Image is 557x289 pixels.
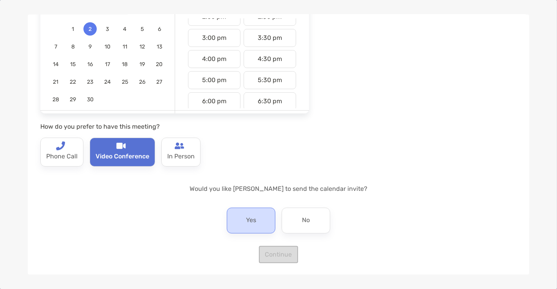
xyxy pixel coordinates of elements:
[153,43,166,50] span: 13
[40,122,309,131] p: How do you prefer to have this meeting?
[49,79,62,85] span: 21
[66,79,80,85] span: 22
[40,184,517,194] p: Would you like [PERSON_NAME] to send the calendar invite?
[302,214,310,227] p: No
[83,61,97,68] span: 16
[136,79,149,85] span: 26
[101,61,114,68] span: 17
[153,26,166,32] span: 6
[136,61,149,68] span: 19
[244,71,296,89] div: 5:30 pm
[153,61,166,68] span: 20
[49,43,62,50] span: 7
[96,151,149,163] p: Video Conference
[49,96,62,103] span: 28
[188,92,241,110] div: 6:00 pm
[56,141,65,151] img: type-call
[66,43,80,50] span: 8
[136,43,149,50] span: 12
[175,141,184,151] img: type-call
[101,79,114,85] span: 24
[66,96,80,103] span: 29
[66,26,80,32] span: 1
[153,79,166,85] span: 27
[118,61,132,68] span: 18
[136,26,149,32] span: 5
[101,26,114,32] span: 3
[118,43,132,50] span: 11
[188,50,241,68] div: 4:00 pm
[116,141,126,151] img: type-call
[83,26,97,32] span: 2
[244,50,296,68] div: 4:30 pm
[167,151,195,163] p: In Person
[83,96,97,103] span: 30
[83,79,97,85] span: 23
[118,26,132,32] span: 4
[101,43,114,50] span: 10
[188,29,241,47] div: 3:00 pm
[66,61,80,68] span: 15
[118,79,132,85] span: 25
[83,43,97,50] span: 9
[244,92,296,110] div: 6:30 pm
[46,151,78,163] p: Phone Call
[244,29,296,47] div: 3:30 pm
[246,214,256,227] p: Yes
[188,71,241,89] div: 5:00 pm
[49,61,62,68] span: 14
